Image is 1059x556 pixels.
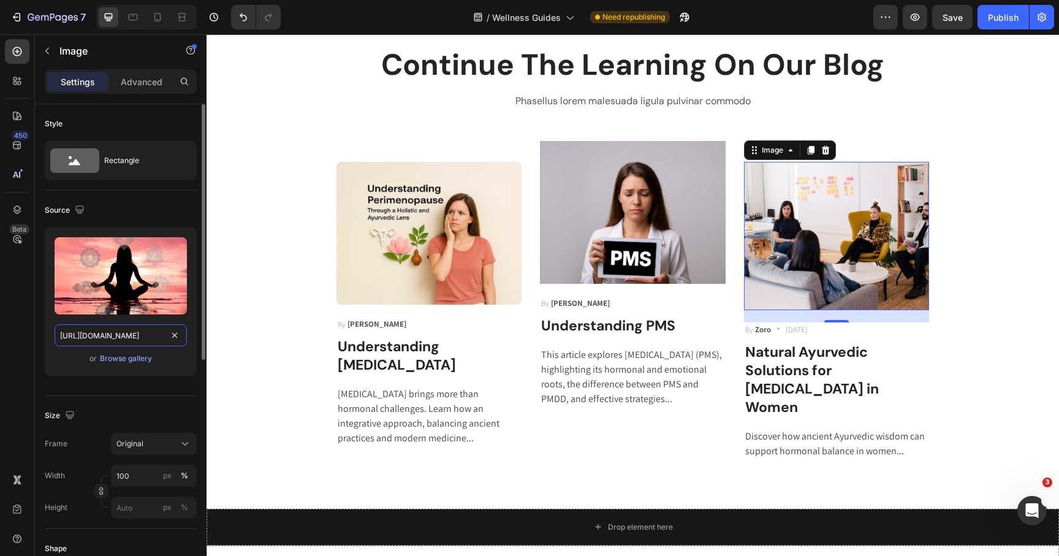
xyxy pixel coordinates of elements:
[537,128,723,276] img: Alt Image
[116,438,143,449] span: Original
[335,283,518,301] p: Understanding PMS
[61,75,95,88] p: Settings
[344,264,403,274] strong: [PERSON_NAME]
[9,224,29,234] div: Beta
[333,107,519,249] img: Alt Image
[943,12,963,23] span: Save
[181,502,188,513] div: %
[163,470,172,481] div: px
[45,543,67,554] div: Shape
[231,5,281,29] div: Undo/Redo
[548,290,564,300] strong: Zoro
[12,131,29,140] div: 450
[45,118,63,129] div: Style
[89,351,97,366] span: or
[59,44,164,58] p: Image
[333,281,519,302] h3: Rich Text Editor. Editing area: main
[579,289,601,302] p: [DATE]
[99,352,153,365] button: Browse gallery
[111,497,197,519] input: px%
[207,34,1059,556] iframe: To enrich screen reader interactions, please activate Accessibility in Grammarly extension settings
[111,433,197,455] button: Original
[160,468,175,483] button: %
[121,75,162,88] p: Advanced
[177,468,192,483] button: px
[539,309,722,383] p: Natural Ayurvedic Solutions for [MEDICAL_DATA] in Women
[181,470,188,481] div: %
[111,465,197,487] input: px%
[1042,478,1052,487] span: 3
[45,202,87,219] div: Source
[537,394,723,425] div: Rich Text Editor. Editing area: main
[539,291,547,300] span: By
[537,308,723,384] h3: Rich Text Editor. Editing area: main
[487,11,490,24] span: /
[45,408,77,424] div: Size
[55,324,187,346] input: https://example.com/image.jpg
[401,488,466,498] div: Drop element here
[602,12,665,23] span: Need republishing
[553,110,579,121] div: Image
[988,11,1019,24] div: Publish
[539,395,722,424] p: Discover how ancient Ayurvedic wisdom can support hormonal balance in women...
[333,312,519,373] div: Rich Text Editor. Editing area: main
[333,262,404,276] div: Rich Text Editor. Editing area: main
[335,313,518,372] p: This article explores [MEDICAL_DATA] (PMS), highlighting its hormonal and emotional roots, the di...
[5,5,91,29] button: 7
[80,10,86,25] p: 7
[932,5,973,29] button: Save
[492,11,561,24] span: Wellness Guides
[335,264,343,273] span: By
[160,500,175,515] button: %
[177,500,192,515] button: px
[55,237,187,314] img: preview-image
[1017,496,1047,525] iframe: Intercom live chat
[45,470,65,481] label: Width
[977,5,1029,29] button: Publish
[45,502,67,513] label: Height
[104,147,179,175] div: Rectangle
[163,502,172,513] div: px
[100,353,152,364] div: Browse gallery
[45,438,67,449] label: Frame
